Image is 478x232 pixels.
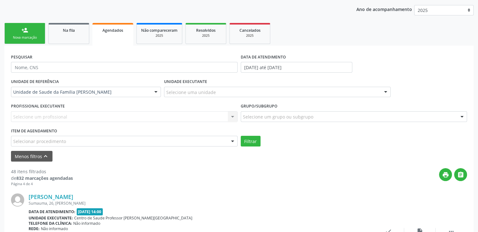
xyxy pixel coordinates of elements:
div: 48 itens filtrados [11,168,73,175]
div: 2025 [190,33,222,38]
label: Grupo/Subgrupo [241,102,277,111]
span: Agendados [102,28,123,33]
i: print [442,171,449,178]
div: 2025 [141,33,178,38]
div: Nova marcação [9,35,41,40]
span: Resolvidos [196,28,216,33]
span: Cancelados [239,28,261,33]
span: Não compareceram [141,28,178,33]
span: Selecione uma unidade [166,89,216,96]
input: Selecione um intervalo [241,62,352,73]
p: Ano de acompanhamento [356,5,412,13]
i:  [457,171,464,178]
button: Menos filtroskeyboard_arrow_up [11,151,52,162]
button: Filtrar [241,136,261,146]
label: UNIDADE EXECUTANTE [164,77,207,87]
span: Unidade de Saude da Familia [PERSON_NAME] [13,89,148,95]
span: Selecionar procedimento [13,138,66,145]
b: Unidade executante: [29,215,73,221]
input: Nome, CNS [11,62,238,73]
span: Selecione um grupo ou subgrupo [243,113,313,120]
div: de [11,175,73,181]
span: [DATE] 14:00 [77,208,103,215]
a: [PERSON_NAME] [29,193,73,200]
button: print [439,168,452,181]
b: Telefone da clínica: [29,221,72,226]
i: keyboard_arrow_up [42,153,49,160]
label: PROFISSIONAL EXECUTANTE [11,102,65,111]
div: Sumauma, 26, [PERSON_NAME] [29,201,373,206]
img: img [11,193,24,207]
button:  [454,168,467,181]
div: 2025 [234,33,266,38]
label: Item de agendamento [11,126,57,136]
span: Na fila [63,28,75,33]
label: DATA DE ATENDIMENTO [241,52,286,62]
b: Rede: [29,226,40,231]
strong: 832 marcações agendadas [16,175,73,181]
span: Não informado [41,226,68,231]
span: Centro de Saude Professor [PERSON_NAME][GEOGRAPHIC_DATA] [74,215,192,221]
label: UNIDADE DE REFERÊNCIA [11,77,59,87]
div: Página 4 de 4 [11,181,73,187]
div: person_add [21,27,28,34]
span: Não informado [73,221,100,226]
label: PESQUISAR [11,52,32,62]
b: Data de atendimento: [29,209,75,214]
